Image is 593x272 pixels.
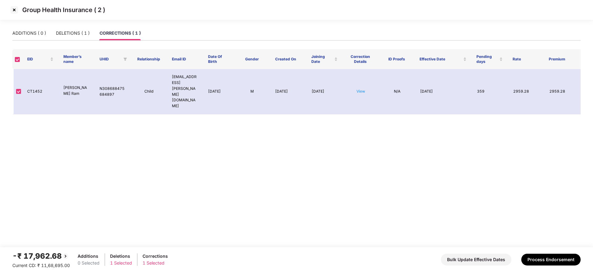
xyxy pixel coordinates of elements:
[234,69,270,114] td: M
[12,250,70,262] div: -₹ 17,962.68
[12,30,46,37] div: ADDITIONS ( 0 )
[415,69,472,114] td: [DATE]
[420,57,462,62] span: Effective Date
[22,69,58,114] td: CT1452
[167,49,203,69] th: Email ID
[95,69,131,114] td: N308688475684897
[78,260,100,266] div: 0 Selected
[56,30,90,37] div: DELETIONS ( 1 )
[508,69,544,114] td: 2959.28
[544,49,580,69] th: Premium
[131,69,167,114] td: Child
[110,253,132,260] div: Deletions
[203,69,234,114] td: [DATE]
[270,69,306,114] td: [DATE]
[167,69,203,114] td: [EMAIL_ADDRESS][PERSON_NAME][DOMAIN_NAME]
[544,69,581,114] td: 2959.28
[122,55,128,63] span: filter
[471,49,508,69] th: Pending days
[22,6,105,14] p: Group Health Insurance ( 2 )
[356,89,365,94] a: View
[378,49,415,69] th: ID Proofs
[306,49,343,69] th: Joining Date
[12,263,70,268] span: Current CD: ₹ 11,68,695.00
[143,260,168,266] div: 1 Selected
[143,253,168,260] div: Corrections
[203,49,234,69] th: Date Of Birth
[110,260,132,266] div: 1 Selected
[131,49,167,69] th: Relationship
[78,253,100,260] div: Additions
[58,49,95,69] th: Member’s name
[472,69,508,114] td: 359
[415,49,471,69] th: Effective Date
[22,49,58,69] th: EID
[521,254,581,265] button: Process Endorsement
[307,69,343,114] td: [DATE]
[311,54,333,64] span: Joining Date
[379,69,415,114] td: N/A
[508,49,544,69] th: Rate
[343,49,379,69] th: Correction Details
[9,5,19,15] img: svg+xml;base64,PHN2ZyBpZD0iQ3Jvc3MtMzJ4MzIiIHhtbG5zPSJodHRwOi8vd3d3LnczLm9yZy8yMDAwL3N2ZyIgd2lkdG...
[100,57,121,62] span: UHID
[476,54,498,64] span: Pending days
[441,254,511,265] button: Bulk Update Effective Dates
[123,57,127,61] span: filter
[100,30,141,37] div: CORRECTIONS ( 1 )
[63,85,90,97] p: [PERSON_NAME] Ram
[62,252,69,260] img: svg+xml;base64,PHN2ZyBpZD0iQmFjay0yMHgyMCIgeG1sbnM9Imh0dHA6Ly93d3cudzMub3JnLzIwMDAvc3ZnIiB3aWR0aD...
[234,49,270,69] th: Gender
[270,49,306,69] th: Created On
[27,57,49,62] span: EID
